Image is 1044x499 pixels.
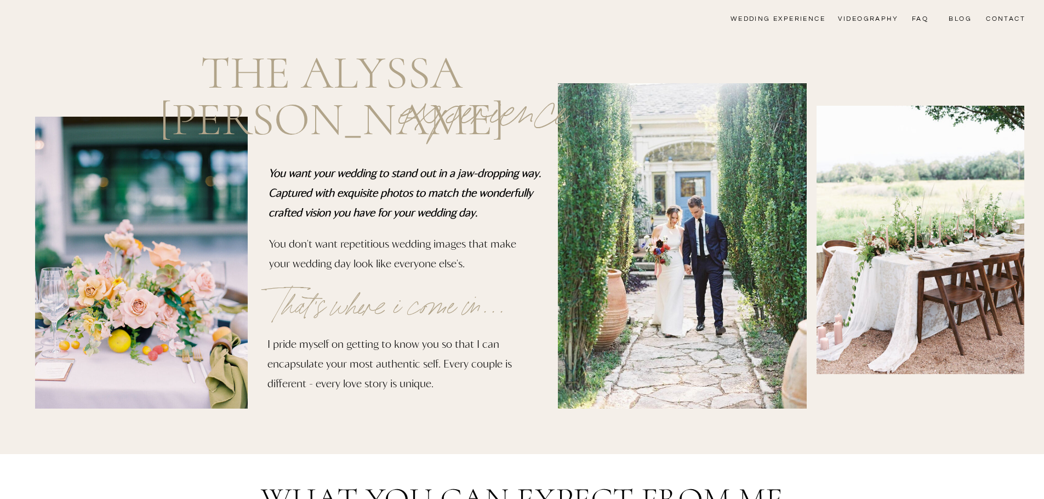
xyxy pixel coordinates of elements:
[99,49,564,84] h1: the alyssa [PERSON_NAME]
[267,334,533,406] p: I pride myself on getting to know you so that I can encapsulate your most authentic self. Every c...
[983,15,1025,24] a: CONTACT
[906,15,928,24] a: FAQ
[835,15,898,24] a: videography
[270,270,543,348] p: That's where i come in...
[269,233,533,283] p: You don't want repetitious wedding images that make your wedding day look like everyone else's.
[715,15,825,24] a: wedding experience
[269,166,541,219] b: You want your wedding to stand out in a jaw-dropping way. Captured with exquisite photos to match...
[945,15,972,24] a: bLog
